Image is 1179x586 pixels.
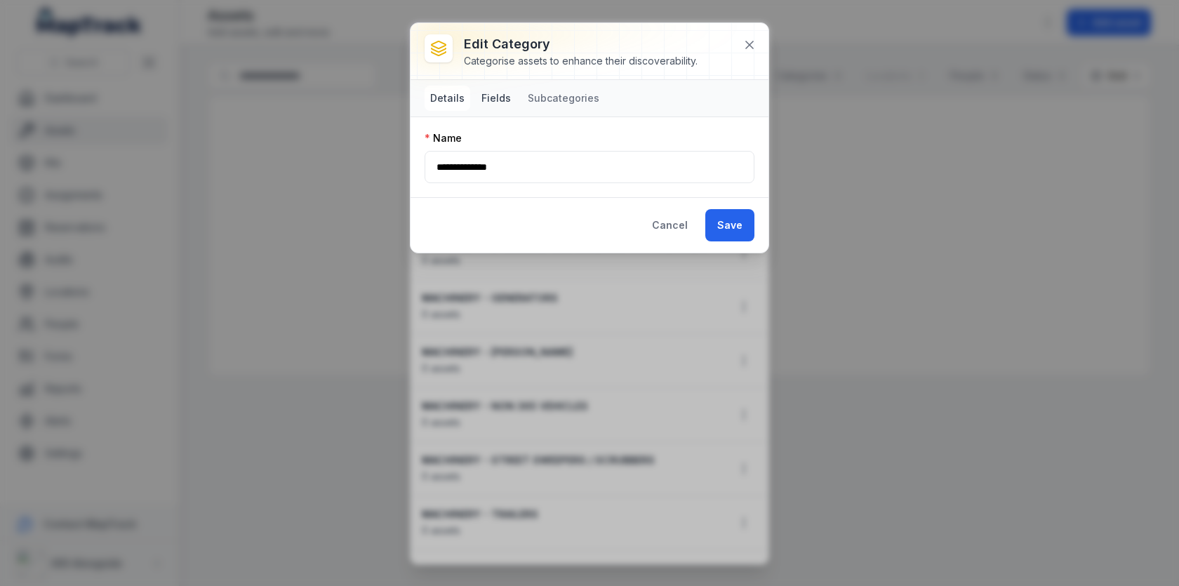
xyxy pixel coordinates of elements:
button: Fields [476,86,517,111]
h3: Edit category [464,34,698,54]
button: Cancel [640,209,700,241]
div: Categorise assets to enhance their discoverability. [464,54,698,68]
button: Subcategories [522,86,605,111]
label: Name [425,131,462,145]
button: Save [705,209,754,241]
button: Details [425,86,470,111]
